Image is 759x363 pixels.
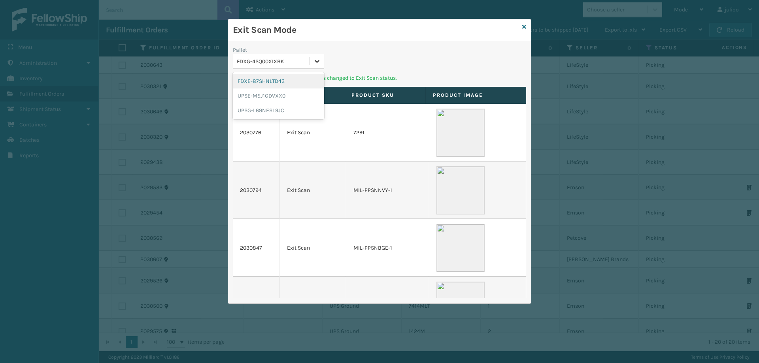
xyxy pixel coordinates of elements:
[280,104,346,162] td: Exit Scan
[436,109,485,157] img: 51104088640_40f294f443_o-scaled-700x700.jpg
[233,103,324,118] div: UPSG-L69NESL9JC
[233,24,519,36] h3: Exit Scan Mode
[436,224,485,272] img: 51104088640_40f294f443_o-scaled-700x700.jpg
[436,166,485,214] img: 51104088640_40f294f443_o-scaled-700x700.jpg
[240,186,262,194] a: 2030794
[233,74,324,88] div: FDXE-87SHNLTD43
[346,104,429,162] td: 7291
[233,88,324,103] div: UPSE-M5J1GDVXX0
[346,219,429,277] td: MIL-PPSNBGE-1
[436,282,485,330] img: 51104088640_40f294f443_o-scaled-700x700.jpg
[280,162,346,219] td: Exit Scan
[346,277,429,335] td: 2880M
[233,74,526,82] p: Pallet scanned and Fulfillment Orders changed to Exit Scan status.
[433,92,514,99] label: Product Image
[346,162,429,219] td: MIL-PPSNNVY-1
[240,244,262,252] a: 2030847
[237,57,310,66] div: FDXG-4SQ00XIXBK
[233,46,247,54] label: Pallet
[240,129,261,137] a: 2030776
[280,277,346,335] td: Exit Scan
[280,219,346,277] td: Exit Scan
[351,92,418,99] label: Product SKU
